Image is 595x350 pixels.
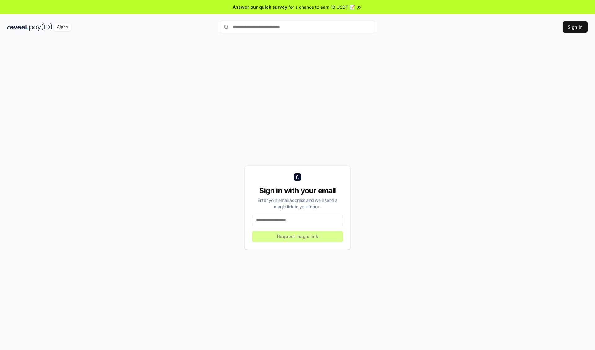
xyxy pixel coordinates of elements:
img: reveel_dark [7,23,28,31]
div: Enter your email address and we’ll send a magic link to your inbox. [252,197,343,210]
span: Answer our quick survey [233,4,287,10]
span: for a chance to earn 10 USDT 📝 [289,4,355,10]
button: Sign In [563,21,588,33]
div: Alpha [54,23,71,31]
img: pay_id [29,23,52,31]
img: logo_small [294,173,301,181]
div: Sign in with your email [252,186,343,196]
